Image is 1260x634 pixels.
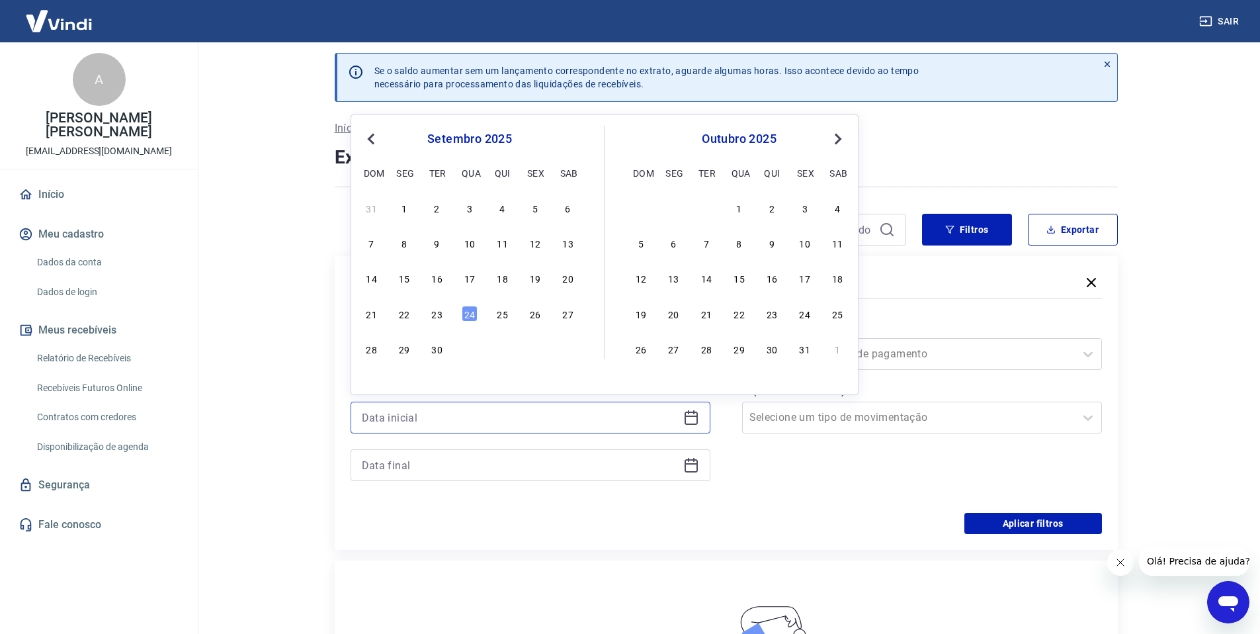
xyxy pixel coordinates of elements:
[797,270,813,286] div: Choose sexta-feira, 17 de outubro de 2025
[764,235,780,251] div: Choose quinta-feira, 9 de outubro de 2025
[698,235,714,251] div: Choose terça-feira, 7 de outubro de 2025
[829,341,845,357] div: Choose sábado, 1 de novembro de 2025
[633,235,649,251] div: Choose domingo, 5 de outubro de 2025
[364,235,380,251] div: Choose domingo, 7 de setembro de 2025
[560,341,576,357] div: Choose sábado, 4 de outubro de 2025
[495,200,511,216] div: Choose quinta-feira, 4 de setembro de 2025
[374,64,919,91] p: Se o saldo aumentar sem um lançamento correspondente no extrato, aguarde algumas horas. Isso acon...
[665,165,681,181] div: seg
[633,270,649,286] div: Choose domingo, 12 de outubro de 2025
[16,471,182,500] a: Segurança
[764,306,780,322] div: Choose quinta-feira, 23 de outubro de 2025
[665,235,681,251] div: Choose segunda-feira, 6 de outubro de 2025
[429,165,445,181] div: ter
[527,200,543,216] div: Choose sexta-feira, 5 de setembro de 2025
[732,341,747,357] div: Choose quarta-feira, 29 de outubro de 2025
[462,306,478,322] div: Choose quarta-feira, 24 de setembro de 2025
[396,165,412,181] div: seg
[462,165,478,181] div: qua
[633,306,649,322] div: Choose domingo, 19 de outubro de 2025
[335,120,361,136] a: Início
[462,200,478,216] div: Choose quarta-feira, 3 de setembro de 2025
[698,270,714,286] div: Choose terça-feira, 14 de outubro de 2025
[32,279,182,306] a: Dados de login
[797,235,813,251] div: Choose sexta-feira, 10 de outubro de 2025
[16,510,182,539] a: Fale conosco
[527,270,543,286] div: Choose sexta-feira, 19 de setembro de 2025
[829,235,845,251] div: Choose sábado, 11 de outubro de 2025
[1107,549,1134,576] iframe: Fechar mensagem
[698,306,714,322] div: Choose terça-feira, 21 de outubro de 2025
[745,320,1099,336] label: Forma de Pagamento
[732,270,747,286] div: Choose quarta-feira, 15 de outubro de 2025
[32,345,182,372] a: Relatório de Recebíveis
[665,270,681,286] div: Choose segunda-feira, 13 de outubro de 2025
[362,408,678,428] input: Data inicial
[527,341,543,357] div: Choose sexta-feira, 3 de outubro de 2025
[11,111,187,139] p: [PERSON_NAME] [PERSON_NAME]
[764,341,780,357] div: Choose quinta-feira, 30 de outubro de 2025
[462,270,478,286] div: Choose quarta-feira, 17 de setembro de 2025
[32,249,182,276] a: Dados da conta
[764,165,780,181] div: qui
[665,341,681,357] div: Choose segunda-feira, 27 de outubro de 2025
[560,306,576,322] div: Choose sábado, 27 de setembro de 2025
[732,200,747,216] div: Choose quarta-feira, 1 de outubro de 2025
[495,270,511,286] div: Choose quinta-feira, 18 de setembro de 2025
[32,375,182,402] a: Recebíveis Futuros Online
[16,316,182,345] button: Meus recebíveis
[495,341,511,357] div: Choose quinta-feira, 2 de outubro de 2025
[527,306,543,322] div: Choose sexta-feira, 26 de setembro de 2025
[732,306,747,322] div: Choose quarta-feira, 22 de outubro de 2025
[527,235,543,251] div: Choose sexta-feira, 12 de setembro de 2025
[560,235,576,251] div: Choose sábado, 13 de setembro de 2025
[495,235,511,251] div: Choose quinta-feira, 11 de setembro de 2025
[364,270,380,286] div: Choose domingo, 14 de setembro de 2025
[73,53,126,106] div: A
[462,235,478,251] div: Choose quarta-feira, 10 de setembro de 2025
[16,180,182,209] a: Início
[16,1,102,41] img: Vindi
[797,306,813,322] div: Choose sexta-feira, 24 de outubro de 2025
[829,165,845,181] div: sab
[1197,9,1244,34] button: Sair
[32,404,182,431] a: Contratos com credores
[429,235,445,251] div: Choose terça-feira, 9 de setembro de 2025
[631,198,847,358] div: month 2025-10
[665,200,681,216] div: Choose segunda-feira, 29 de setembro de 2025
[495,165,511,181] div: qui
[829,270,845,286] div: Choose sábado, 18 de outubro de 2025
[560,270,576,286] div: Choose sábado, 20 de setembro de 2025
[764,270,780,286] div: Choose quinta-feira, 16 de outubro de 2025
[364,306,380,322] div: Choose domingo, 21 de setembro de 2025
[633,341,649,357] div: Choose domingo, 26 de outubro de 2025
[429,200,445,216] div: Choose terça-feira, 2 de setembro de 2025
[396,270,412,286] div: Choose segunda-feira, 15 de setembro de 2025
[829,200,845,216] div: Choose sábado, 4 de outubro de 2025
[698,200,714,216] div: Choose terça-feira, 30 de setembro de 2025
[335,144,1118,171] h4: Extrato
[1207,581,1249,623] iframe: Botão para abrir a janela de mensagens
[429,270,445,286] div: Choose terça-feira, 16 de setembro de 2025
[462,341,478,357] div: Choose quarta-feira, 1 de outubro de 2025
[362,455,678,475] input: Data final
[797,200,813,216] div: Choose sexta-feira, 3 de outubro de 2025
[8,9,111,20] span: Olá! Precisa de ajuda?
[429,306,445,322] div: Choose terça-feira, 23 de setembro de 2025
[698,341,714,357] div: Choose terça-feira, 28 de outubro de 2025
[364,200,380,216] div: Choose domingo, 31 de agosto de 2025
[797,341,813,357] div: Choose sexta-feira, 31 de outubro de 2025
[922,214,1012,246] button: Filtros
[362,198,577,358] div: month 2025-09
[1139,547,1249,576] iframe: Mensagem da empresa
[745,383,1099,399] label: Tipo de Movimentação
[633,165,649,181] div: dom
[364,341,380,357] div: Choose domingo, 28 de setembro de 2025
[429,341,445,357] div: Choose terça-feira, 30 de setembro de 2025
[698,165,714,181] div: ter
[26,144,172,158] p: [EMAIL_ADDRESS][DOMAIN_NAME]
[363,131,379,147] button: Previous Month
[364,165,380,181] div: dom
[560,200,576,216] div: Choose sábado, 6 de setembro de 2025
[633,200,649,216] div: Choose domingo, 28 de setembro de 2025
